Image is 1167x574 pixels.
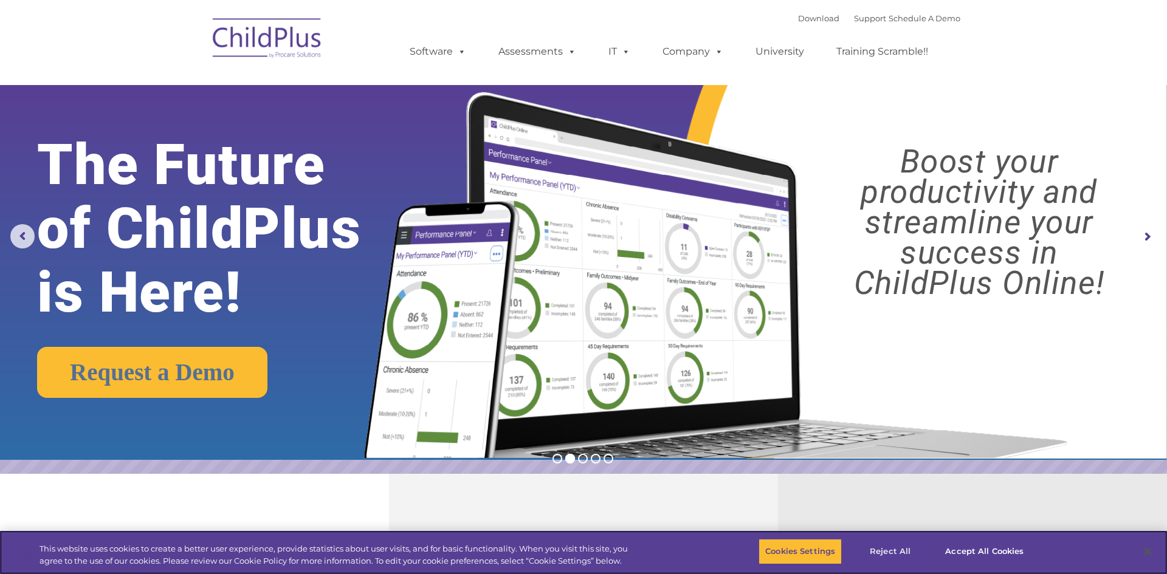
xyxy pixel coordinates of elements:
[40,543,642,567] div: This website uses cookies to create a better user experience, provide statistics about user visit...
[650,39,735,64] a: Company
[743,39,816,64] a: University
[1134,538,1161,565] button: Close
[486,39,588,64] a: Assessments
[596,39,642,64] a: IT
[169,80,206,89] span: Last name
[207,10,328,70] img: ChildPlus by Procare Solutions
[759,539,842,564] button: Cookies Settings
[852,539,928,564] button: Reject All
[889,13,960,23] a: Schedule A Demo
[398,39,478,64] a: Software
[37,347,267,398] a: Request a Demo
[824,39,940,64] a: Training Scramble!!
[37,133,410,324] rs-layer: The Future of ChildPlus is Here!
[854,13,886,23] a: Support
[806,146,1152,298] rs-layer: Boost your productivity and streamline your success in ChildPlus Online!
[169,130,221,139] span: Phone number
[798,13,960,23] font: |
[798,13,839,23] a: Download
[938,539,1030,564] button: Accept All Cookies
